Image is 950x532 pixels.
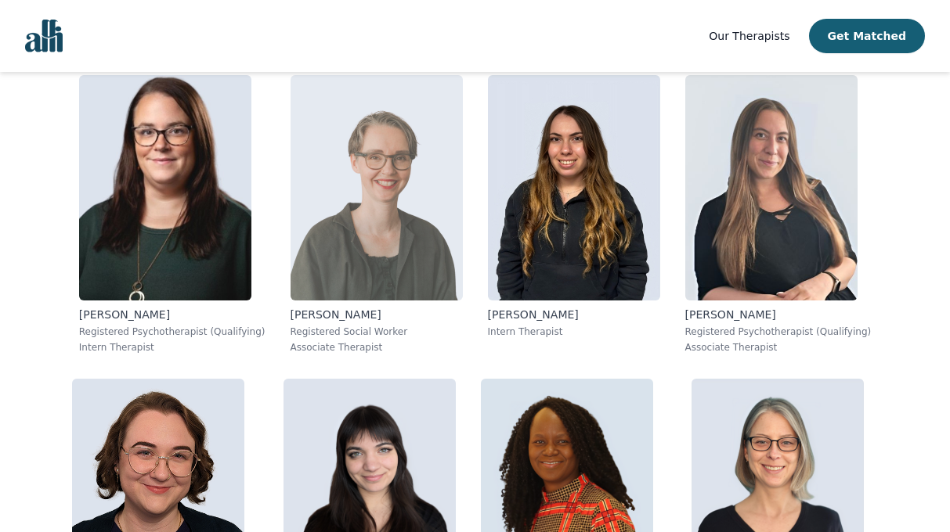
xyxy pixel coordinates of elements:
p: Intern Therapist [488,325,660,338]
a: Claire_Cummings[PERSON_NAME]Registered Social WorkerAssociate Therapist [278,63,475,366]
a: Our Therapists [709,27,789,45]
p: Associate Therapist [291,341,463,354]
img: Claire_Cummings [291,75,463,300]
p: Associate Therapist [685,341,872,354]
p: Registered Psychotherapist (Qualifying) [685,325,872,338]
span: Our Therapists [709,30,789,42]
a: Mariangela_Servello[PERSON_NAME]Intern Therapist [475,63,673,366]
img: alli logo [25,20,63,52]
p: Registered Social Worker [291,325,463,338]
img: Shannon_Vokes [685,75,858,300]
a: Shannon_Vokes[PERSON_NAME]Registered Psychotherapist (Qualifying)Associate Therapist [673,63,884,366]
button: Get Matched [809,19,925,53]
p: [PERSON_NAME] [685,307,872,322]
img: Mariangela_Servello [488,75,660,300]
p: Registered Psychotherapist (Qualifying) [79,325,265,338]
a: Andrea_Nordby[PERSON_NAME]Registered Psychotherapist (Qualifying)Intern Therapist [67,63,278,366]
p: [PERSON_NAME] [79,307,265,322]
p: Intern Therapist [79,341,265,354]
p: [PERSON_NAME] [291,307,463,322]
p: [PERSON_NAME] [488,307,660,322]
img: Andrea_Nordby [79,75,251,300]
